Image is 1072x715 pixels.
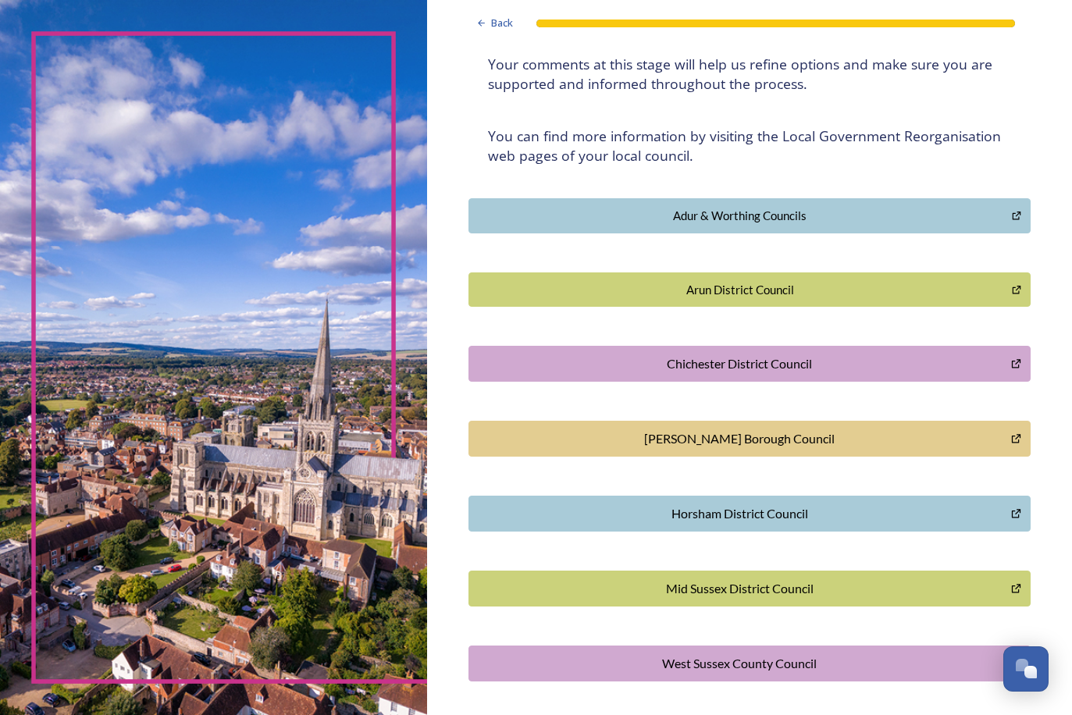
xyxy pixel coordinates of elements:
button: Crawley Borough Council [468,421,1031,457]
div: Arun District Council [477,281,1003,299]
button: Adur & Worthing Councils [468,198,1031,233]
button: Horsham District Council [468,496,1031,532]
button: Open Chat [1003,646,1049,692]
span: Back [491,16,513,30]
div: [PERSON_NAME] Borough Council [477,429,1003,448]
h4: Your comments at this stage will help us refine options and make sure you are supported and infor... [488,55,1011,94]
div: Horsham District Council [477,504,1003,523]
button: Chichester District Council [468,346,1031,382]
div: Chichester District Council [477,354,1003,373]
h4: You can find more information by visiting the Local Government Reorganisation web pages of your l... [488,126,1011,165]
div: Mid Sussex District Council [477,579,1003,598]
button: Mid Sussex District Council [468,571,1031,607]
div: West Sussex County Council [477,654,1003,673]
button: West Sussex County Council [468,646,1031,681]
button: Arun District Council [468,272,1031,308]
div: Adur & Worthing Councils [477,207,1003,225]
